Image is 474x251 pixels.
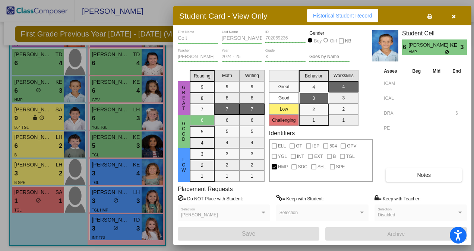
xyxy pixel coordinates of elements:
[265,54,306,60] input: grade
[180,85,187,111] span: Great
[298,162,307,171] span: SDC
[384,108,404,119] input: assessment
[178,227,319,241] button: Save
[461,43,467,52] span: 3
[375,195,421,202] label: = Keep with Teacher:
[242,231,255,237] span: Save
[427,67,446,75] th: Mid
[336,162,345,171] span: SPE
[382,67,406,75] th: Asses
[317,162,326,171] span: SEL
[384,123,404,134] input: assessment
[347,142,356,150] span: GPV
[297,152,304,161] span: INT
[406,67,427,75] th: Beg
[329,38,337,44] div: Girl
[180,157,187,173] span: Low
[313,13,372,19] span: Historical Student Record
[178,185,233,193] label: Placement Requests
[450,41,461,49] span: KE
[179,11,268,20] h3: Student Card - View Only
[178,54,218,60] input: teacher
[446,67,467,75] th: End
[307,9,378,22] button: Historical Student Record
[278,152,287,161] span: YGL
[408,49,445,55] span: HMP
[222,54,262,60] input: year
[314,152,323,161] span: EXT
[384,93,404,104] input: assessment
[384,78,404,89] input: assessment
[417,172,431,178] span: Notes
[312,142,319,150] span: IEP
[314,38,322,44] div: Boy
[329,142,337,150] span: 504
[378,212,395,217] span: Disabled
[278,142,286,150] span: ELL
[386,168,462,182] button: Notes
[178,195,243,202] label: = Do NOT Place with Student:
[180,121,187,142] span: Good
[402,30,467,37] h3: Student Cell
[333,152,336,161] span: B
[265,36,306,41] input: Enter ID
[296,142,302,150] span: GT
[181,212,218,217] span: [PERSON_NAME]
[388,231,405,237] span: Archive
[309,30,350,36] mat-label: Gender
[309,54,350,60] input: goes by name
[402,43,408,52] span: 6
[276,195,324,202] label: = Keep with Student:
[278,162,288,171] span: HMP
[269,130,295,137] label: Identifiers
[345,36,351,45] span: NB
[408,41,450,49] span: [PERSON_NAME]
[346,152,355,161] span: TGL
[325,227,467,241] button: Archive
